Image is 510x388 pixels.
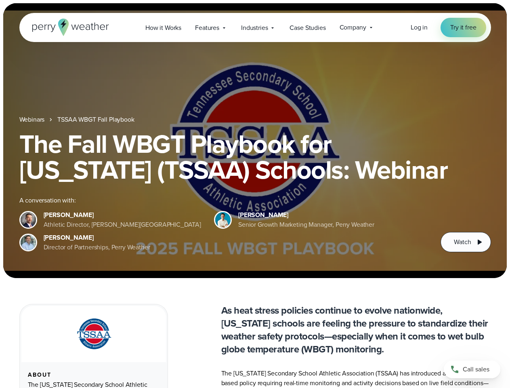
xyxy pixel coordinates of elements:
[21,235,36,250] img: Jeff Wood
[19,115,491,124] nav: Breadcrumb
[28,372,160,378] div: About
[44,233,150,242] div: [PERSON_NAME]
[441,18,486,37] a: Try it free
[463,365,489,374] span: Call sales
[444,361,500,378] a: Call sales
[139,19,188,36] a: How it Works
[238,220,374,230] div: Senior Growth Marketing Manager, Perry Weather
[19,115,45,124] a: Webinars
[241,23,268,33] span: Industries
[21,212,36,228] img: Brian Wyatt
[411,23,428,32] a: Log in
[19,131,491,183] h1: The Fall WBGT Playbook for [US_STATE] (TSSAA) Schools: Webinar
[450,23,476,32] span: Try it free
[57,115,134,124] a: TSSAA WBGT Fall Playbook
[44,242,150,252] div: Director of Partnerships, Perry Weather
[283,19,332,36] a: Case Studies
[195,23,219,33] span: Features
[290,23,325,33] span: Case Studies
[215,212,231,228] img: Spencer Patton, Perry Weather
[44,210,201,220] div: [PERSON_NAME]
[221,304,491,356] p: As heat stress policies continue to evolve nationwide, [US_STATE] schools are feeling the pressur...
[44,220,201,230] div: Athletic Director, [PERSON_NAME][GEOGRAPHIC_DATA]
[441,232,491,252] button: Watch
[454,237,471,247] span: Watch
[145,23,181,33] span: How it Works
[340,23,366,32] span: Company
[238,210,374,220] div: [PERSON_NAME]
[19,196,428,205] div: A conversation with:
[67,316,121,352] img: TSSAA-Tennessee-Secondary-School-Athletic-Association.svg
